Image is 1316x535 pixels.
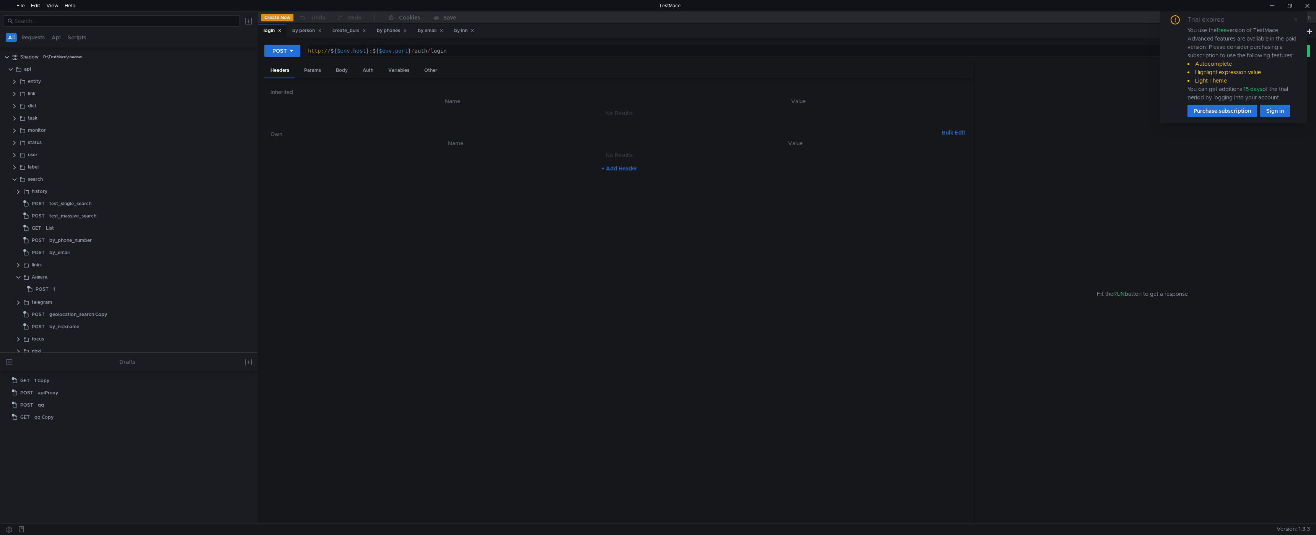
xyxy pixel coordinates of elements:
button: POST [264,45,300,57]
button: Sign in [1260,105,1290,117]
button: Redo [331,12,367,23]
span: POST [32,210,45,222]
div: by inn [454,27,474,35]
div: Drafts [119,357,135,366]
th: Name [277,97,629,106]
div: search [28,173,43,185]
h6: Inherited [270,88,968,97]
th: Name [283,139,629,148]
div: Cookies [399,13,420,22]
div: task [28,112,37,124]
span: POST [32,309,45,320]
th: Value [629,139,962,148]
div: Variables [382,63,415,78]
div: List [46,222,54,234]
div: POST [272,47,287,55]
button: Purchase subscription [1187,105,1257,117]
div: telegram [32,297,52,308]
div: geolocation_search Copy [49,309,107,320]
span: GET [20,375,30,386]
div: history [32,186,47,197]
span: Hit the button to get a response [1097,290,1188,298]
span: POST [32,247,45,258]
div: Body [330,63,354,78]
div: by_email [49,247,70,258]
li: Highlight expression value [1187,68,1298,76]
button: + Add Header [598,164,640,173]
button: Bulk Edit [939,128,968,137]
button: Scripts [65,33,88,42]
div: focus [32,333,44,345]
div: Trial expired [1187,15,1234,24]
div: Анкета [32,271,47,283]
span: free [1217,27,1226,34]
div: Headers [264,63,295,78]
div: test_massive_search [49,210,96,222]
div: test_single_search [49,198,91,209]
span: POST [32,198,45,209]
span: POST [32,235,45,246]
div: Params [298,63,327,78]
div: 1 Copy [34,375,49,386]
span: RUN [1113,290,1125,297]
span: POST [20,399,33,411]
th: Value [629,97,968,106]
div: Undo [311,13,326,22]
li: Light Theme [1187,76,1298,85]
div: status [28,137,42,148]
div: link [28,88,36,99]
div: entity [28,76,41,87]
button: Undo [293,12,331,23]
div: by person [292,27,322,35]
div: api [24,63,31,75]
span: GET [20,412,30,423]
div: by email [418,27,443,35]
div: Shadow [20,51,39,63]
div: by_phone_number [49,235,92,246]
span: 15 days [1244,86,1262,92]
div: user [28,149,37,160]
div: 1 [53,284,55,295]
button: All [6,33,17,42]
div: Redo [348,13,362,22]
button: Requests [19,33,47,42]
div: monitor [28,125,46,136]
input: Search... [15,17,235,25]
button: Create New [261,14,293,21]
div: D:\TestMace\shadow [43,51,82,63]
h6: Own [270,130,939,139]
button: Api [49,33,63,42]
li: Autocomplete [1187,60,1298,68]
span: POST [32,321,45,332]
span: GET [32,222,41,234]
div: by_nickname [49,321,79,332]
div: nbki [32,345,41,357]
span: POST [20,387,33,399]
div: apiProxy [38,387,58,399]
div: You use the version of TestMace. Advanced features are available in the paid version. Please cons... [1187,26,1298,102]
div: qq Copy [34,412,54,423]
div: label [28,161,39,173]
div: qq [38,399,44,411]
div: login [264,27,282,35]
nz-embed-empty: No Results [606,110,633,117]
div: Save [443,15,456,20]
div: links [32,259,42,271]
nz-embed-empty: No Results [606,152,633,159]
span: POST [36,284,49,295]
div: by phones [377,27,407,35]
div: You can get additional of the trial period by logging into your account. [1187,85,1298,102]
div: Auth [357,63,379,78]
div: dict [28,100,37,112]
div: create_bulk [332,27,366,35]
span: Version: 1.3.3 [1277,524,1310,535]
div: Other [418,63,443,78]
